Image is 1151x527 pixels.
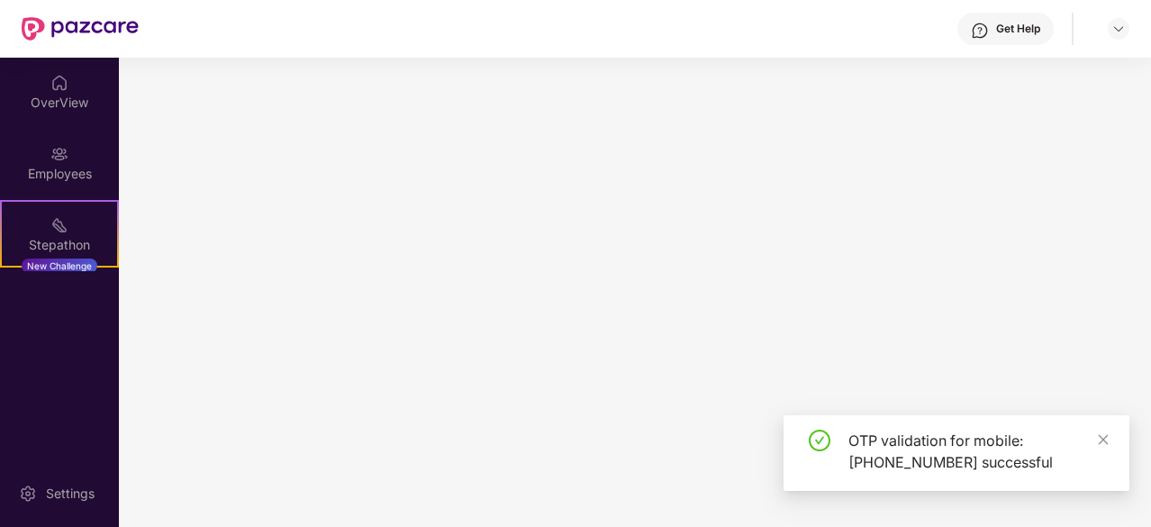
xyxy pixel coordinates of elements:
[50,216,68,234] img: svg+xml;base64,PHN2ZyB4bWxucz0iaHR0cDovL3d3dy53My5vcmcvMjAwMC9zdmciIHdpZHRoPSIyMSIgaGVpZ2h0PSIyMC...
[50,74,68,92] img: svg+xml;base64,PHN2ZyBpZD0iSG9tZSIgeG1sbnM9Imh0dHA6Ly93d3cudzMub3JnLzIwMDAvc3ZnIiB3aWR0aD0iMjAiIG...
[50,145,68,163] img: svg+xml;base64,PHN2ZyBpZD0iRW1wbG95ZWVzIiB4bWxucz0iaHR0cDovL3d3dy53My5vcmcvMjAwMC9zdmciIHdpZHRoPS...
[996,22,1040,36] div: Get Help
[809,430,830,451] span: check-circle
[19,485,37,503] img: svg+xml;base64,PHN2ZyBpZD0iU2V0dGluZy0yMHgyMCIgeG1sbnM9Imh0dHA6Ly93d3cudzMub3JnLzIwMDAvc3ZnIiB3aW...
[848,430,1108,473] div: OTP validation for mobile: [PHONE_NUMBER] successful
[22,17,139,41] img: New Pazcare Logo
[41,485,100,503] div: Settings
[1097,433,1110,446] span: close
[22,259,97,273] div: New Challenge
[2,236,117,254] div: Stepathon
[971,22,989,40] img: svg+xml;base64,PHN2ZyBpZD0iSGVscC0zMngzMiIgeG1sbnM9Imh0dHA6Ly93d3cudzMub3JnLzIwMDAvc3ZnIiB3aWR0aD...
[1111,22,1126,36] img: svg+xml;base64,PHN2ZyBpZD0iRHJvcGRvd24tMzJ4MzIiIHhtbG5zPSJodHRwOi8vd3d3LnczLm9yZy8yMDAwL3N2ZyIgd2...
